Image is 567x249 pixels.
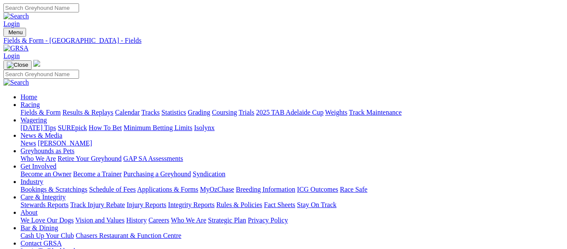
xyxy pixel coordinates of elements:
[89,186,135,193] a: Schedule of Fees
[21,193,66,201] a: Care & Integrity
[21,201,68,208] a: Stewards Reports
[256,109,323,116] a: 2025 TAB Adelaide Cup
[21,209,38,216] a: About
[3,79,29,86] img: Search
[212,109,237,116] a: Coursing
[58,124,87,131] a: SUREpick
[21,124,56,131] a: [DATE] Tips
[21,170,71,178] a: Become an Owner
[21,232,564,240] div: Bar & Dining
[21,201,564,209] div: Care & Integrity
[188,109,210,116] a: Grading
[126,216,147,224] a: History
[297,201,336,208] a: Stay On Track
[21,186,87,193] a: Bookings & Scratchings
[171,216,206,224] a: Who We Are
[21,232,74,239] a: Cash Up Your Club
[248,216,288,224] a: Privacy Policy
[21,216,564,224] div: About
[21,170,564,178] div: Get Involved
[21,93,37,101] a: Home
[73,170,122,178] a: Become a Trainer
[7,62,28,68] img: Close
[264,201,295,208] a: Fact Sheets
[123,155,183,162] a: GAP SA Assessments
[349,109,402,116] a: Track Maintenance
[3,52,20,59] a: Login
[3,12,29,20] img: Search
[3,70,79,79] input: Search
[21,109,564,116] div: Racing
[75,216,124,224] a: Vision and Values
[21,101,40,108] a: Racing
[162,109,186,116] a: Statistics
[21,147,74,154] a: Greyhounds as Pets
[21,116,47,124] a: Wagering
[9,29,23,36] span: Menu
[3,60,32,70] button: Toggle navigation
[21,155,564,163] div: Greyhounds as Pets
[325,109,347,116] a: Weights
[21,109,61,116] a: Fields & Form
[21,155,56,162] a: Who We Are
[216,201,262,208] a: Rules & Policies
[3,37,564,44] a: Fields & Form - [GEOGRAPHIC_DATA] - Fields
[208,216,246,224] a: Strategic Plan
[340,186,367,193] a: Race Safe
[297,186,338,193] a: ICG Outcomes
[21,186,564,193] div: Industry
[89,124,122,131] a: How To Bet
[21,224,58,231] a: Bar & Dining
[123,170,191,178] a: Purchasing a Greyhound
[168,201,214,208] a: Integrity Reports
[115,109,140,116] a: Calendar
[137,186,198,193] a: Applications & Forms
[70,201,125,208] a: Track Injury Rebate
[21,124,564,132] div: Wagering
[141,109,160,116] a: Tracks
[3,20,20,27] a: Login
[21,139,36,147] a: News
[3,28,26,37] button: Toggle navigation
[3,44,29,52] img: GRSA
[21,216,73,224] a: We Love Our Dogs
[21,139,564,147] div: News & Media
[21,163,56,170] a: Get Involved
[33,60,40,67] img: logo-grsa-white.png
[194,124,214,131] a: Isolynx
[126,201,166,208] a: Injury Reports
[21,132,62,139] a: News & Media
[76,232,181,239] a: Chasers Restaurant & Function Centre
[3,3,79,12] input: Search
[62,109,113,116] a: Results & Replays
[21,178,43,185] a: Industry
[148,216,169,224] a: Careers
[236,186,295,193] a: Breeding Information
[123,124,192,131] a: Minimum Betting Limits
[238,109,254,116] a: Trials
[193,170,225,178] a: Syndication
[200,186,234,193] a: MyOzChase
[58,155,122,162] a: Retire Your Greyhound
[38,139,92,147] a: [PERSON_NAME]
[21,240,62,247] a: Contact GRSA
